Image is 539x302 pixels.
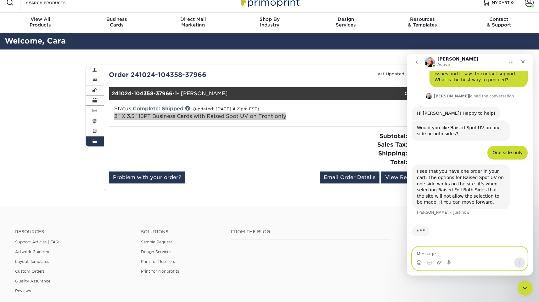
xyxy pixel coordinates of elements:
[141,249,171,254] a: Design Services
[320,171,379,183] a: Email Order Details
[407,54,533,276] iframe: Intercom live chat
[104,70,279,79] div: Order 241024-104358-37966
[384,13,461,33] a: Resources& Templates
[15,229,132,235] h4: Resources
[141,229,222,235] h4: Solutions
[461,13,537,33] a: Contact& Support
[308,16,384,22] span: Design
[308,13,384,33] a: DesignServices
[109,105,335,120] div: Status:
[379,132,407,139] strong: Subtotal:
[377,141,407,148] strong: Sales Tax:
[2,16,79,28] div: Products
[375,72,449,76] small: Last Updated: [DATE] 4:21pm EST
[114,113,286,119] a: 2" X 3.5" 16PT Business Cards with Raised Spot UV on Front only
[78,13,155,33] a: BusinessCards
[109,87,392,100] div: - [PERSON_NAME]
[231,13,308,33] a: Shop ByIndustry
[155,16,231,22] span: Direct Mail
[390,159,407,166] strong: Total:
[15,288,31,293] a: Reviews
[378,150,407,157] strong: Shipping:
[392,87,448,100] a: view details
[231,16,308,22] span: Shop By
[461,16,537,22] span: Contact
[231,229,390,235] h4: From the Blog
[2,13,79,33] a: View AllProducts
[78,16,155,22] span: Business
[511,0,514,5] span: 0
[133,106,183,112] a: Complete: Shipped
[15,259,49,264] a: Layout Templates
[15,249,52,254] a: Artwork Guidelines
[308,16,384,28] div: Services
[141,259,175,264] a: Print for Resellers
[384,16,461,22] span: Resources
[15,240,59,244] a: Support Articles | FAQ
[78,16,155,28] div: Cards
[109,171,185,183] a: Problem with your order?
[384,16,461,28] div: & Templates
[2,16,79,22] span: View All
[155,16,231,28] div: Marketing
[392,90,448,97] div: view details
[141,269,179,274] a: Print for Nonprofits
[193,107,259,111] small: (updated: [DATE] 4:21pm EST)
[141,240,172,244] a: Sample Request
[518,281,533,296] iframe: Intercom live chat
[15,269,45,274] a: Custom Orders
[231,16,308,28] div: Industry
[381,171,424,183] a: View Receipt
[155,13,231,33] a: Direct MailMarketing
[15,279,50,283] a: Quality Assurance
[112,90,177,96] strong: 241024-104358-37966-1
[461,16,537,28] div: & Support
